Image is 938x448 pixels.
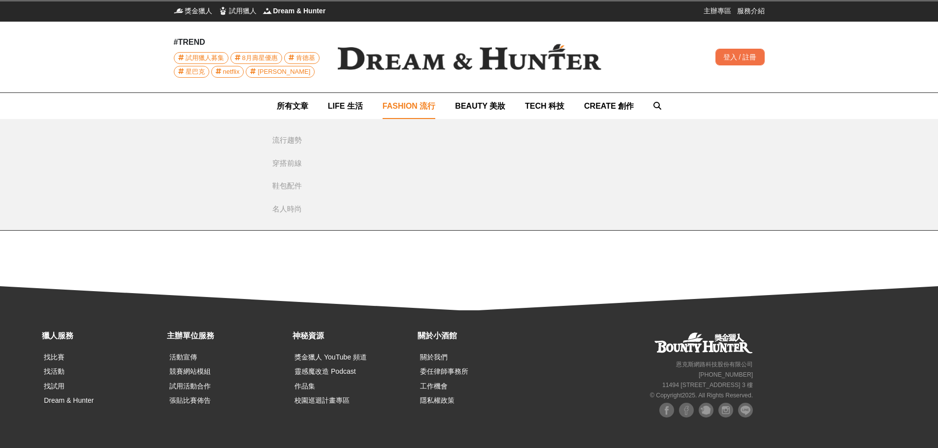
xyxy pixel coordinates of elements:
span: 肯德基 [296,53,315,63]
img: 獎金獵人 [174,6,184,16]
img: 試用獵人 [218,6,228,16]
img: Dream & Hunter [322,28,617,86]
a: 穿搭前線 [272,158,322,169]
a: 靈感魔改造 Podcast [294,367,356,375]
a: 競賽網站模組 [169,367,211,375]
span: 試用獵人募集 [186,53,224,63]
small: © Copyright 2025 . All Rights Reserved. [650,392,753,399]
a: [PERSON_NAME] [246,66,315,78]
span: FASHION 流行 [383,102,436,110]
span: 試用獵人 [229,6,257,16]
a: BEAUTY 美妝 [455,93,505,119]
span: LIFE 生活 [328,102,363,110]
a: 試用獵人試用獵人 [218,6,257,16]
a: 隱私權政策 [420,396,454,404]
div: 關於小酒館 [418,330,538,342]
a: Dream & HunterDream & Hunter [262,6,326,16]
small: [PHONE_NUMBER] [699,371,753,378]
a: 委任律師事務所 [420,367,468,375]
span: CREATE 創作 [584,102,634,110]
div: 登入 / 註冊 [715,49,765,65]
a: Dream & Hunter [44,396,94,404]
div: 主辦單位服務 [167,330,287,342]
a: 關於我們 [420,353,448,361]
span: netflix [223,66,240,77]
a: CREATE 創作 [584,93,634,119]
small: 11494 [STREET_ADDRESS] 3 樓 [662,382,753,388]
div: 獵人服務 [42,330,162,342]
small: 恩克斯網路科技股份有限公司 [676,361,753,368]
div: 鞋包配件 [272,180,302,192]
a: 張貼比賽佈告 [169,396,211,404]
a: 找活動 [44,367,65,375]
span: 8月壽星優惠 [242,53,278,63]
a: 找試用 [44,382,65,390]
a: 活動宣傳 [169,353,197,361]
div: 穿搭前線 [272,158,302,169]
span: 獎金獵人 [185,6,212,16]
a: 名人時尚 [272,204,322,215]
a: 工作機會 [420,382,448,390]
a: 肯德基 [284,52,320,64]
a: 星巴克 [174,66,209,78]
a: 服務介紹 [737,6,765,16]
a: 獎金獵人 YouTube 頻道 [294,353,367,361]
img: Dream & Hunter [262,6,272,16]
span: BEAUTY 美妝 [455,102,505,110]
div: #TREND [174,36,322,48]
a: 獎金獵人獎金獵人 [174,6,212,16]
a: LIFE 生活 [328,93,363,119]
span: Dream & Hunter [273,6,326,16]
img: Plurk [699,403,713,418]
a: 主辦專區 [704,6,731,16]
a: FASHION 流行 [383,93,436,119]
img: LINE [738,403,753,418]
img: Instagram [718,403,733,418]
a: 獎金獵人 [654,332,753,354]
a: 校園巡迴計畫專區 [294,396,350,404]
div: 流行趨勢 [272,135,302,146]
a: 作品集 [294,382,315,390]
span: 所有文章 [277,102,308,110]
a: 8月壽星優惠 [230,52,282,64]
span: TECH 科技 [525,102,564,110]
a: 試用活動合作 [169,382,211,390]
a: 所有文章 [277,93,308,119]
a: 試用獵人募集 [174,52,228,64]
img: Facebook [679,403,694,418]
div: 名人時尚 [272,204,302,215]
img: Facebook [659,403,674,418]
a: TECH 科技 [525,93,564,119]
a: netflix [211,66,244,78]
div: 神秘資源 [292,330,413,342]
a: 找比賽 [44,353,65,361]
span: 星巴克 [186,66,205,77]
span: [PERSON_NAME] [258,66,310,77]
a: 鞋包配件 [272,180,322,192]
a: 流行趨勢 [272,135,322,146]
